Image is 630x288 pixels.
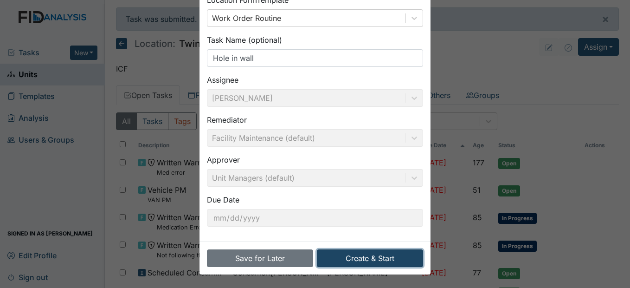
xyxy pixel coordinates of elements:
[207,34,282,46] label: Task Name (optional)
[317,249,423,267] button: Create & Start
[207,249,313,267] button: Save for Later
[207,194,239,205] label: Due Date
[212,13,281,24] div: Work Order Routine
[207,74,238,85] label: Assignee
[207,114,247,125] label: Remediator
[207,154,240,165] label: Approver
